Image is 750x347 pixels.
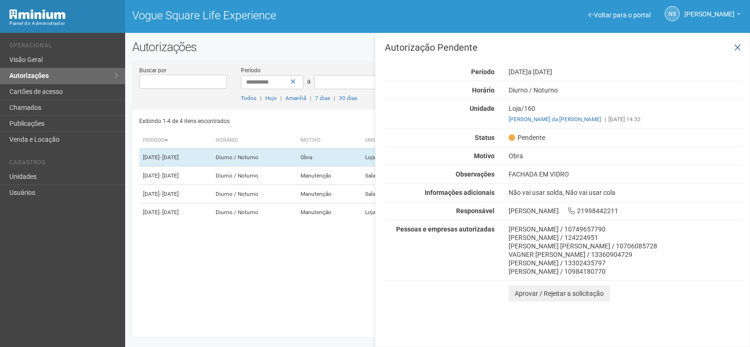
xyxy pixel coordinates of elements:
a: 7 dias [315,95,330,101]
span: | [260,95,262,101]
td: Manutenção [297,185,361,203]
span: | [280,95,282,101]
li: Operacional [9,42,118,52]
strong: Unidade [470,105,495,112]
a: NS [665,6,680,21]
div: [PERSON_NAME] / 124224951 [509,233,742,242]
td: Obra [297,148,361,167]
td: Loja/160 [361,148,440,167]
div: [DATE] [502,68,750,76]
span: | [605,116,606,123]
strong: Horário [472,86,495,94]
a: Voltar para o portal [588,11,651,19]
td: [DATE] [139,167,212,185]
span: Pendente [509,133,545,142]
strong: Motivo [474,152,495,160]
span: - [DATE] [159,191,179,197]
td: Diurno / Noturno [212,203,297,222]
h1: Vogue Square Life Experience [132,9,431,22]
label: Buscar por [139,66,166,75]
li: Cadastros [9,159,118,169]
td: [DATE] [139,185,212,203]
td: Sala/359 [361,185,440,203]
div: Exibindo 1-4 de 4 itens encontrados [139,114,435,128]
strong: Período [471,68,495,76]
div: Painel do Administrador [9,19,118,28]
strong: Responsável [456,207,495,215]
div: [PERSON_NAME] / 10984180770 [509,267,742,276]
span: | [310,95,311,101]
strong: Observações [456,170,495,178]
span: Nicolle Silva [684,1,735,18]
a: [PERSON_NAME] [684,12,741,19]
th: Unidade [361,133,440,148]
div: VAGNER [PERSON_NAME] / 13360904729 [509,250,742,259]
th: Período [139,133,212,148]
h3: Autorização Pendente [385,43,742,52]
th: Motivo [297,133,361,148]
a: 30 dias [339,95,357,101]
span: - [DATE] [159,209,179,216]
span: a [307,77,311,85]
div: Loja/160 [502,104,750,123]
td: Manutenção [297,203,361,222]
span: | [334,95,335,101]
th: Horário [212,133,297,148]
a: [PERSON_NAME] da [PERSON_NAME] [509,116,601,123]
a: Todos [241,95,256,101]
div: [PERSON_NAME] / 10749657790 [509,225,742,233]
div: FACHADA EM VIDRO [502,170,750,178]
td: Sala/359 [361,167,440,185]
h2: Autorizações [132,40,743,54]
td: [DATE] [139,203,212,222]
a: Hoje [265,95,277,101]
label: Período [241,66,261,75]
span: a [DATE] [528,68,552,76]
td: Loja/Edícula 02 [361,203,440,222]
td: [DATE] [139,148,212,167]
strong: Pessoas e empresas autorizadas [396,225,495,233]
td: Diurno / Noturno [212,148,297,167]
span: - [DATE] [159,172,179,179]
div: [PERSON_NAME] 21998442211 [502,207,750,215]
td: Diurno / Noturno [212,167,297,185]
a: Amanhã [285,95,306,101]
strong: Status [475,134,495,141]
strong: Informações adicionais [425,189,495,196]
span: - [DATE] [159,154,179,161]
button: Aprovar / Rejeitar a solicitação [509,285,610,301]
img: Minium [9,9,66,19]
td: Diurno / Noturno [212,185,297,203]
div: Diurno / Noturno [502,86,750,94]
div: [DATE] 14:32 [509,115,742,123]
div: Obra [502,152,750,160]
td: Manutenção [297,167,361,185]
div: Não vai usar solda, Não vai usar cola [502,188,750,197]
div: [PERSON_NAME] [PERSON_NAME] / 10706085728 [509,242,742,250]
div: [PERSON_NAME] / 13302435797 [509,259,742,267]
